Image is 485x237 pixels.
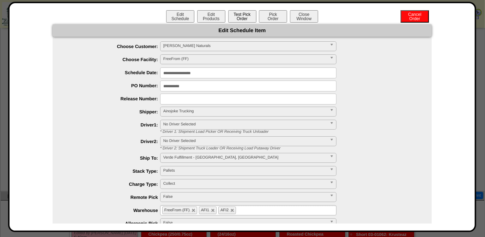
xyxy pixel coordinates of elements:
span: AFI1 [201,208,209,212]
a: CloseWindow [289,16,319,21]
div: * Driver 2: Shipment Truck Loader OR Receiving Load Putaway Driver [155,146,432,150]
label: Release Number: [67,96,160,101]
button: EditSchedule [166,10,194,23]
label: Schedule Date: [67,70,160,75]
span: AFI2 [220,208,229,212]
label: Driver2: [67,139,160,144]
span: No Driver Selected [163,120,327,129]
button: CloseWindow [290,10,318,23]
button: Test PickOrder [228,10,256,23]
span: FreeFrom (FF) [163,55,327,63]
label: Shipper: [67,109,160,114]
label: PO Number: [67,83,160,88]
span: False [163,192,327,201]
span: Ainojoke Trucking [163,107,327,115]
span: FreeFrom (FF) [164,208,190,212]
label: Stack Type: [67,168,160,174]
label: Charge Type: [67,182,160,187]
label: Ship To: [67,155,160,161]
span: Collect [163,179,327,188]
button: EditProducts [197,10,225,23]
label: Remote Pick [67,195,160,200]
span: Verde Fulfillment - [GEOGRAPHIC_DATA], [GEOGRAPHIC_DATA] [163,153,327,162]
label: Choose Customer: [67,44,160,49]
label: Allergenic Pick [67,221,160,226]
label: Driver1: [67,122,160,128]
button: PickOrder [259,10,287,23]
div: Edit Schedule Item [53,24,432,37]
span: Pallets [163,166,327,175]
span: False [163,219,327,227]
label: Warehouse [67,208,160,213]
span: No Driver Selected [163,137,327,145]
span: [PERSON_NAME] Naturals [163,42,327,50]
label: Choose Facility: [67,57,160,62]
button: CancelOrder [401,10,429,23]
div: * Driver 1: Shipment Load Picker OR Receiving Truck Unloader [155,130,432,134]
